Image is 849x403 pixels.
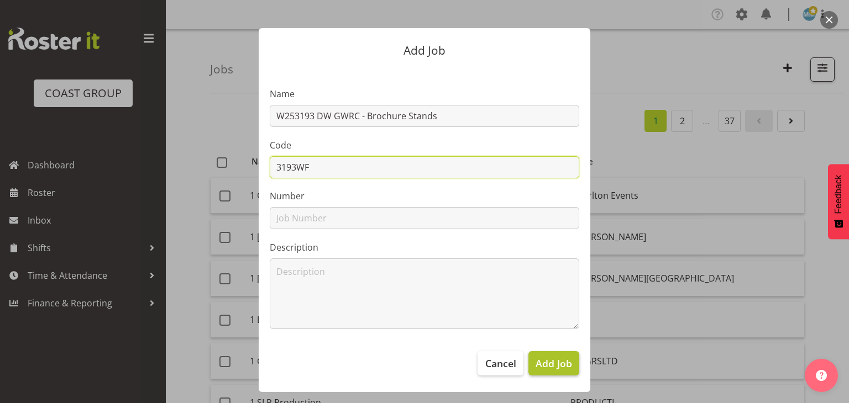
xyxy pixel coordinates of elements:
[270,87,579,100] label: Name
[485,356,516,370] span: Cancel
[828,164,849,239] button: Feedback - Show survey
[528,351,579,375] button: Add Job
[270,189,579,203] label: Number
[816,370,827,381] img: help-xxl-2.png
[536,356,572,370] span: Add Job
[478,351,523,375] button: Cancel
[270,207,579,229] input: Job Number
[270,139,579,152] label: Code
[270,45,579,56] p: Add Job
[270,241,579,254] label: Description
[834,175,843,214] span: Feedback
[270,156,579,178] input: Job Code
[270,105,579,127] input: Job Name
